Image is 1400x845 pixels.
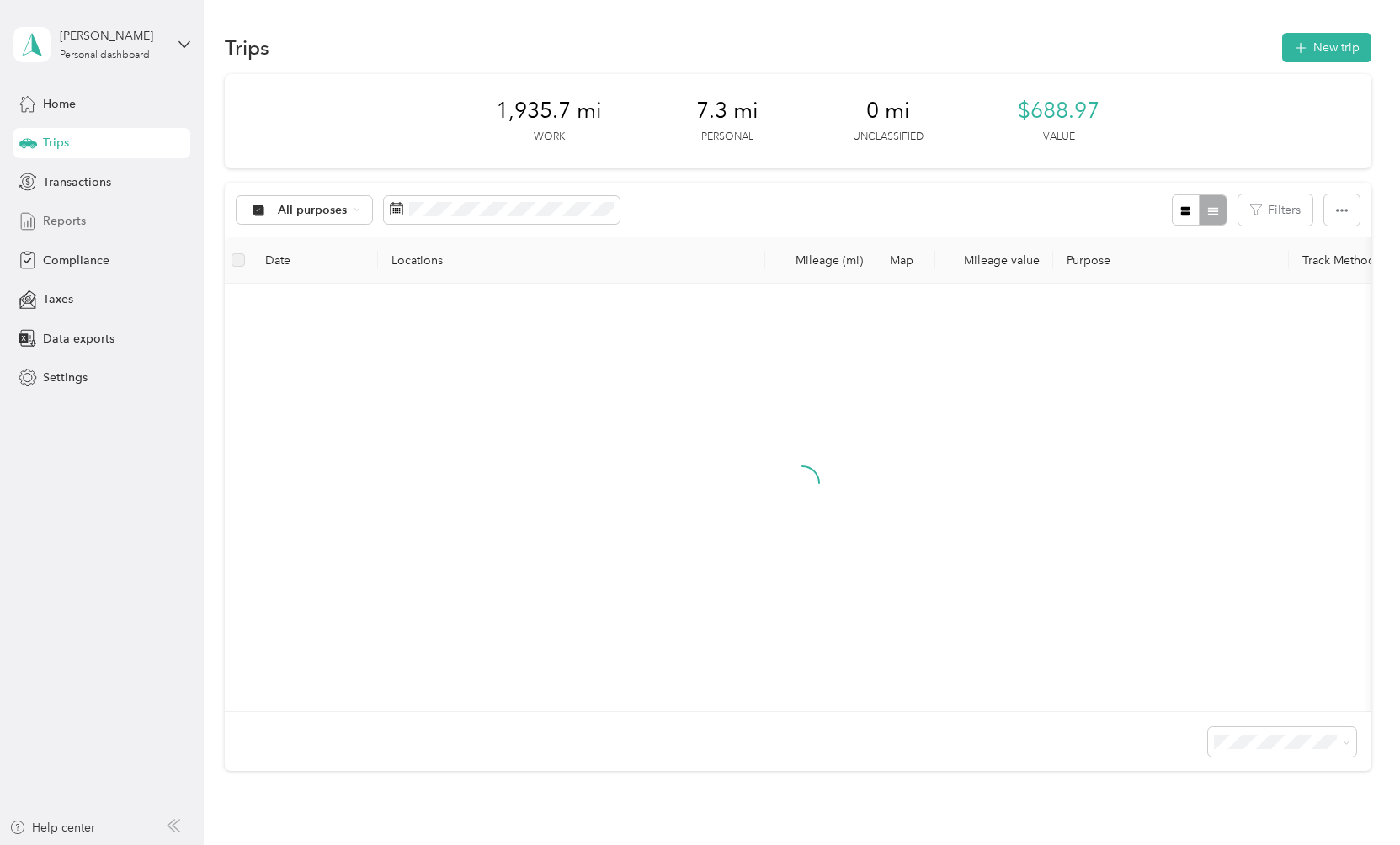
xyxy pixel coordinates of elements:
[43,330,114,348] span: Data exports
[43,95,76,113] span: Home
[1018,98,1099,125] span: $688.97
[853,130,924,145] p: Unclassified
[43,173,111,191] span: Transactions
[43,369,88,386] span: Settings
[252,237,378,284] th: Date
[696,98,759,125] span: 7.3 mi
[278,205,348,216] span: All purposes
[1043,130,1075,145] p: Value
[876,237,935,284] th: Map
[1238,194,1312,226] button: Filters
[225,39,269,56] h1: Trips
[43,290,73,308] span: Taxes
[60,27,165,45] div: [PERSON_NAME]
[378,237,765,284] th: Locations
[496,98,602,125] span: 1,935.7 mi
[866,98,910,125] span: 0 mi
[534,130,565,145] p: Work
[701,130,753,145] p: Personal
[60,50,150,61] div: Personal dashboard
[935,237,1053,284] th: Mileage value
[43,212,86,230] span: Reports
[1306,751,1400,845] iframe: Everlance-gr Chat Button Frame
[9,819,95,837] button: Help center
[43,252,109,269] span: Compliance
[43,134,69,151] span: Trips
[1282,33,1371,62] button: New trip
[765,237,876,284] th: Mileage (mi)
[1053,237,1289,284] th: Purpose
